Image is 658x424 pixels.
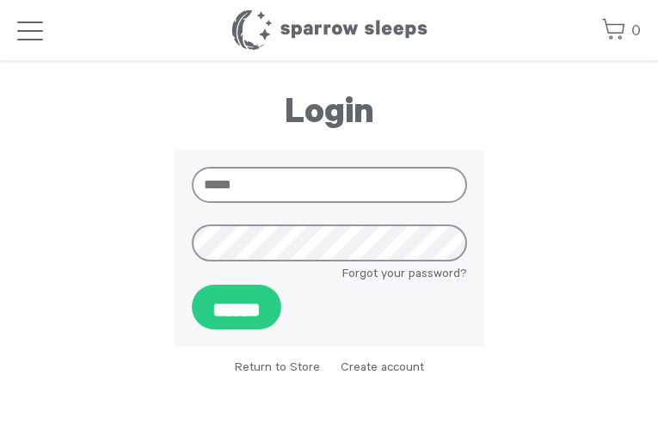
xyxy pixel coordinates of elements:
a: Forgot your password? [342,266,467,285]
h1: Login [175,95,484,138]
a: Return to Store [235,362,320,376]
a: Create account [341,362,424,376]
h1: Sparrow Sleeps [231,9,428,52]
a: 0 [601,13,641,50]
